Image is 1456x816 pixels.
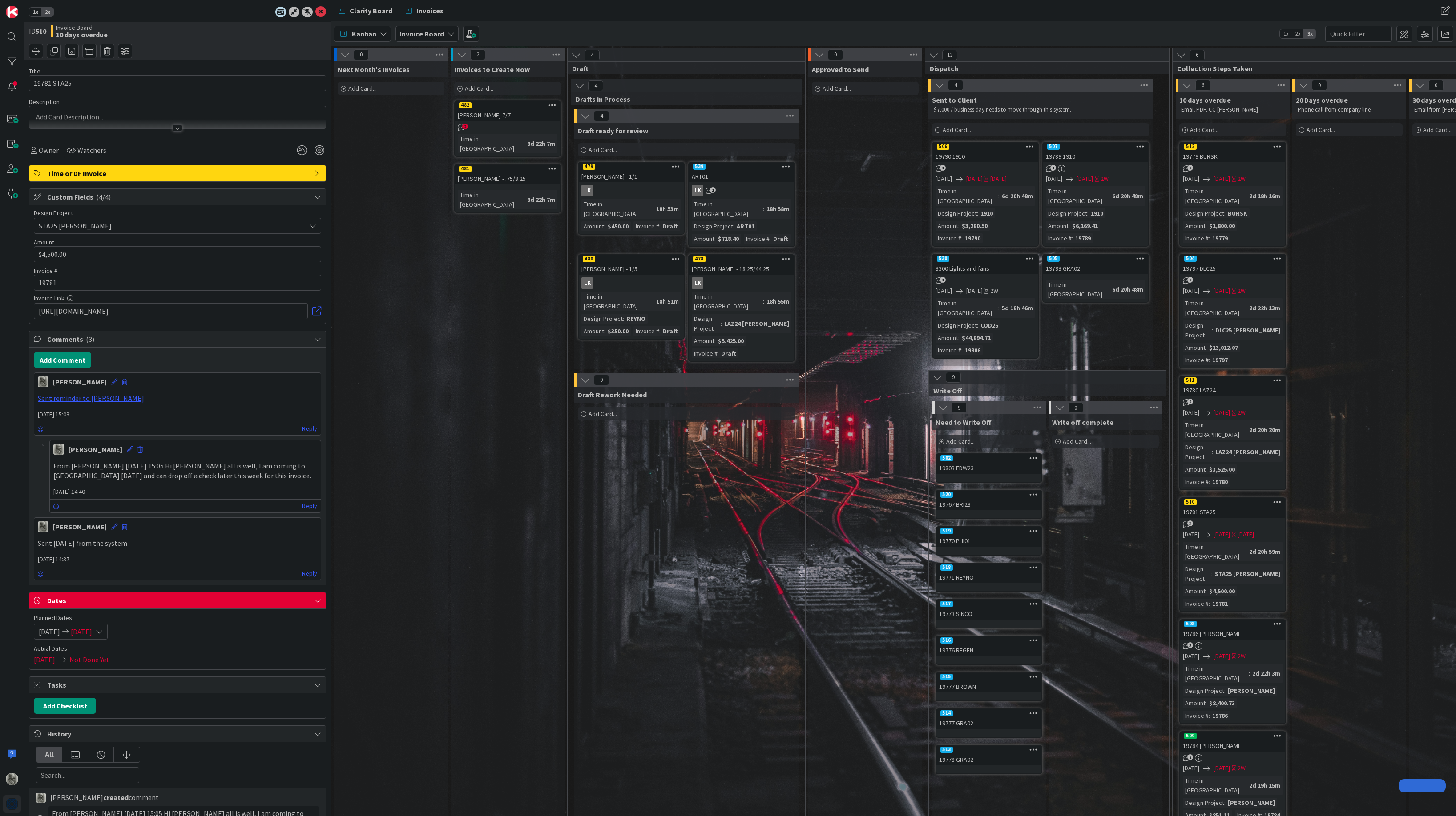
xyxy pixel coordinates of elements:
div: 5d 18h 46m [1000,303,1035,313]
span: : [659,326,661,336]
div: LK [692,185,703,196]
img: Visit kanbanzone.com [6,6,18,18]
div: 2W [1101,174,1109,184]
a: 51819771 REYNO [936,563,1042,592]
a: Reply [302,423,317,434]
a: Clarity Board [334,3,398,19]
div: 51819771 REYNO [936,564,1041,583]
div: Invoice # [1183,599,1209,608]
a: 51119780 LAZ24[DATE][DATE]2WTime in [GEOGRAPHIC_DATA]:2d 20h 20mDesign Project:LAZ24 [PERSON_NAME... [1179,376,1286,490]
div: 52019767 BRI23 [936,491,1041,510]
div: Time in [GEOGRAPHIC_DATA] [936,298,998,318]
span: : [1246,191,1247,201]
div: [PERSON_NAME] - .75/3.25 [455,173,560,184]
div: Invoice # [1046,233,1072,243]
span: 2 [1187,277,1193,283]
span: : [1246,303,1247,313]
div: 480 [583,256,595,262]
a: 50419797 DLC25[DATE][DATE]2WTime in [GEOGRAPHIC_DATA]:2d 22h 13mDesign Project:DLC25 [PERSON_NAME... [1179,254,1286,368]
div: 512 [1184,144,1197,150]
div: 539 [689,163,794,171]
a: 5303300 Lights and fans[DATE][DATE]2WTime in [GEOGRAPHIC_DATA]:5d 18h 46mDesign Project:COD25Amou... [932,254,1039,359]
div: $450.00 [605,221,631,231]
div: 5303300 Lights and fans [933,255,1038,274]
div: 50219803 EDW23 [936,454,1041,474]
div: [PERSON_NAME] - 1/1 [579,171,684,182]
a: 478[PERSON_NAME] - 18.25/44.25LKTime in [GEOGRAPHIC_DATA]:18h 55mDesign Project:LAZ24 [PERSON_NAM... [688,254,795,362]
label: Title [29,67,40,75]
div: Draft [661,221,680,231]
div: $718.40 [716,234,741,244]
div: Amount [1183,343,1206,352]
div: Invoice # [1183,477,1209,487]
div: 539ART01 [689,163,794,182]
div: 506 [937,144,949,150]
div: Design Project [581,314,623,324]
div: 512 [1180,143,1285,151]
div: 482[PERSON_NAME] 7/7 [455,101,560,121]
span: [DATE] [966,286,983,296]
span: : [770,234,771,244]
div: 519 [940,528,953,534]
a: 50519793 GRA02Time in [GEOGRAPHIC_DATA]:6d 20h 48m [1042,254,1149,303]
div: 2W [1238,174,1246,184]
span: : [763,204,764,214]
div: 19767 BRI23 [936,499,1041,510]
div: 505 [1043,255,1148,263]
span: : [1209,355,1210,365]
div: Design Project [1183,564,1211,584]
a: 51019781 STA25[DATE][DATE][DATE]Time in [GEOGRAPHIC_DATA]:2d 20h 59mDesign Project:STA25 [PERSON_... [1179,497,1286,612]
span: : [1212,447,1213,457]
span: : [524,139,525,148]
div: 482 [455,101,560,109]
div: 480[PERSON_NAME] - 1/5 [579,255,684,275]
a: 480[PERSON_NAME] - 1/5LKTime in [GEOGRAPHIC_DATA]:18h 51mDesign Project:REYNOAmount:$350.00Invoic... [578,254,685,340]
div: 2W [990,286,998,296]
div: STA25 [PERSON_NAME] [1213,569,1283,579]
div: 478 [693,256,706,262]
span: [DATE] [1183,174,1199,184]
span: Add Card... [1307,126,1335,134]
div: 1910 [978,208,995,218]
div: 19779 BURSK [1180,151,1285,162]
span: : [714,234,716,244]
div: Design Project [936,208,977,218]
div: 6d 20h 48m [1110,191,1145,201]
div: Time in [GEOGRAPHIC_DATA] [936,186,998,206]
div: $13,012.07 [1207,343,1240,352]
span: Add Card... [1190,126,1218,134]
span: : [1246,547,1247,556]
div: Invoice # [1183,233,1209,243]
div: 481 [459,166,472,172]
div: Invoice # [936,233,961,243]
div: 507 [1047,144,1060,150]
span: Add Card... [823,84,851,92]
div: LAZ24 [PERSON_NAME] [722,319,791,328]
div: 2W [1238,408,1246,417]
img: PA [53,444,64,455]
div: 506 [933,143,1038,151]
div: $44,894.71 [960,333,993,343]
div: Time in [GEOGRAPHIC_DATA] [692,292,763,311]
div: 2d 18h 16m [1247,191,1283,201]
div: Amount [936,333,958,343]
div: 518 [940,564,953,571]
div: 1910 [1089,208,1105,218]
div: 504 [1184,256,1197,262]
div: Amount [692,336,714,346]
a: 51919770 PHI01 [936,526,1042,556]
a: 52019767 BRI23 [936,490,1042,519]
span: Clarity Board [350,5,392,16]
span: : [1206,464,1207,474]
div: LK [581,277,593,289]
div: 510 [1180,498,1285,506]
div: Amount [581,221,604,231]
span: : [961,233,963,243]
div: 530 [937,256,949,262]
div: 2d 20h 20m [1247,425,1283,435]
div: Invoice # [744,234,770,244]
span: Add Card... [946,437,975,445]
div: Draft [719,348,738,358]
div: Time in [GEOGRAPHIC_DATA] [1046,280,1109,299]
span: : [1072,233,1073,243]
